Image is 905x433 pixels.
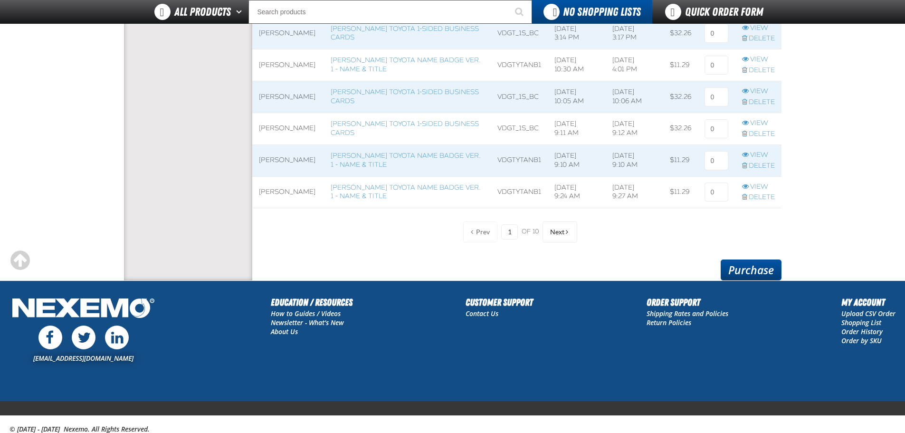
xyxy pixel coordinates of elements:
[742,130,775,139] a: Delete row action
[548,18,606,49] td: [DATE] 3:14 PM
[742,34,775,43] a: Delete row action
[331,56,481,73] a: [PERSON_NAME] Toyota Name Badge Ver. 1 - Name & Title
[491,144,548,176] td: VDGTYTANB1
[742,98,775,107] a: Delete row action
[466,295,533,309] h2: Customer Support
[841,309,895,318] a: Upload CSV Order
[841,336,882,345] a: Order by SKU
[606,18,664,49] td: [DATE] 3:17 PM
[271,309,341,318] a: How to Guides / Videos
[705,56,728,75] input: 0
[331,88,479,105] a: [PERSON_NAME] Toyota 1-sided Business Cards
[491,81,548,113] td: VDGT_1S_BC
[548,113,606,144] td: [DATE] 9:11 AM
[606,176,664,208] td: [DATE] 9:27 AM
[606,144,664,176] td: [DATE] 9:10 AM
[663,49,698,81] td: $11.29
[522,228,539,236] span: of 10
[647,318,691,327] a: Return Policies
[841,318,881,327] a: Shopping List
[271,318,344,327] a: Newsletter - What's New
[33,354,133,363] a: [EMAIL_ADDRESS][DOMAIN_NAME]
[271,327,298,336] a: About Us
[466,309,498,318] a: Contact Us
[721,260,781,280] a: Purchase
[606,49,664,81] td: [DATE] 4:01 PM
[606,81,664,113] td: [DATE] 10:06 AM
[491,113,548,144] td: VDGT_1S_BC
[252,81,324,113] td: [PERSON_NAME]
[663,81,698,113] td: $32.26
[252,144,324,176] td: [PERSON_NAME]
[331,120,479,137] a: [PERSON_NAME] Toyota 1-sided Business Cards
[331,152,481,169] a: [PERSON_NAME] Toyota Name Badge Ver. 1 - Name & Title
[174,3,231,20] span: All Products
[705,87,728,106] input: 0
[331,183,481,201] a: [PERSON_NAME] Toyota Name Badge Ver. 1 - Name & Title
[548,49,606,81] td: [DATE] 10:30 AM
[252,49,324,81] td: [PERSON_NAME]
[252,18,324,49] td: [PERSON_NAME]
[548,176,606,208] td: [DATE] 9:24 AM
[742,193,775,202] a: Delete row action
[841,295,895,309] h2: My Account
[742,24,775,33] a: View row action
[742,87,775,96] a: View row action
[501,224,518,240] input: Current page number
[742,55,775,64] a: View row action
[252,176,324,208] td: [PERSON_NAME]
[705,24,728,43] input: 0
[742,151,775,160] a: View row action
[606,113,664,144] td: [DATE] 9:12 AM
[742,183,775,192] a: View row action
[742,119,775,128] a: View row action
[252,113,324,144] td: [PERSON_NAME]
[705,151,728,170] input: 0
[491,176,548,208] td: VDGTYTANB1
[331,25,479,42] a: [PERSON_NAME] Toyota 1-sided Business Cards
[841,327,883,336] a: Order History
[663,18,698,49] td: $32.26
[491,49,548,81] td: VDGTYTANB1
[491,18,548,49] td: VDGT_1S_BC
[10,250,30,271] div: Scroll to the top
[663,113,698,144] td: $32.26
[647,295,728,309] h2: Order Support
[647,309,728,318] a: Shipping Rates and Policies
[550,228,564,236] span: Next Page
[663,176,698,208] td: $11.29
[543,221,577,242] button: Next Page
[548,81,606,113] td: [DATE] 10:05 AM
[271,295,352,309] h2: Education / Resources
[742,162,775,171] a: Delete row action
[563,5,641,19] span: No Shopping Lists
[10,295,157,323] img: Nexemo Logo
[705,119,728,138] input: 0
[742,66,775,75] a: Delete row action
[548,144,606,176] td: [DATE] 9:10 AM
[705,183,728,202] input: 0
[663,144,698,176] td: $11.29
